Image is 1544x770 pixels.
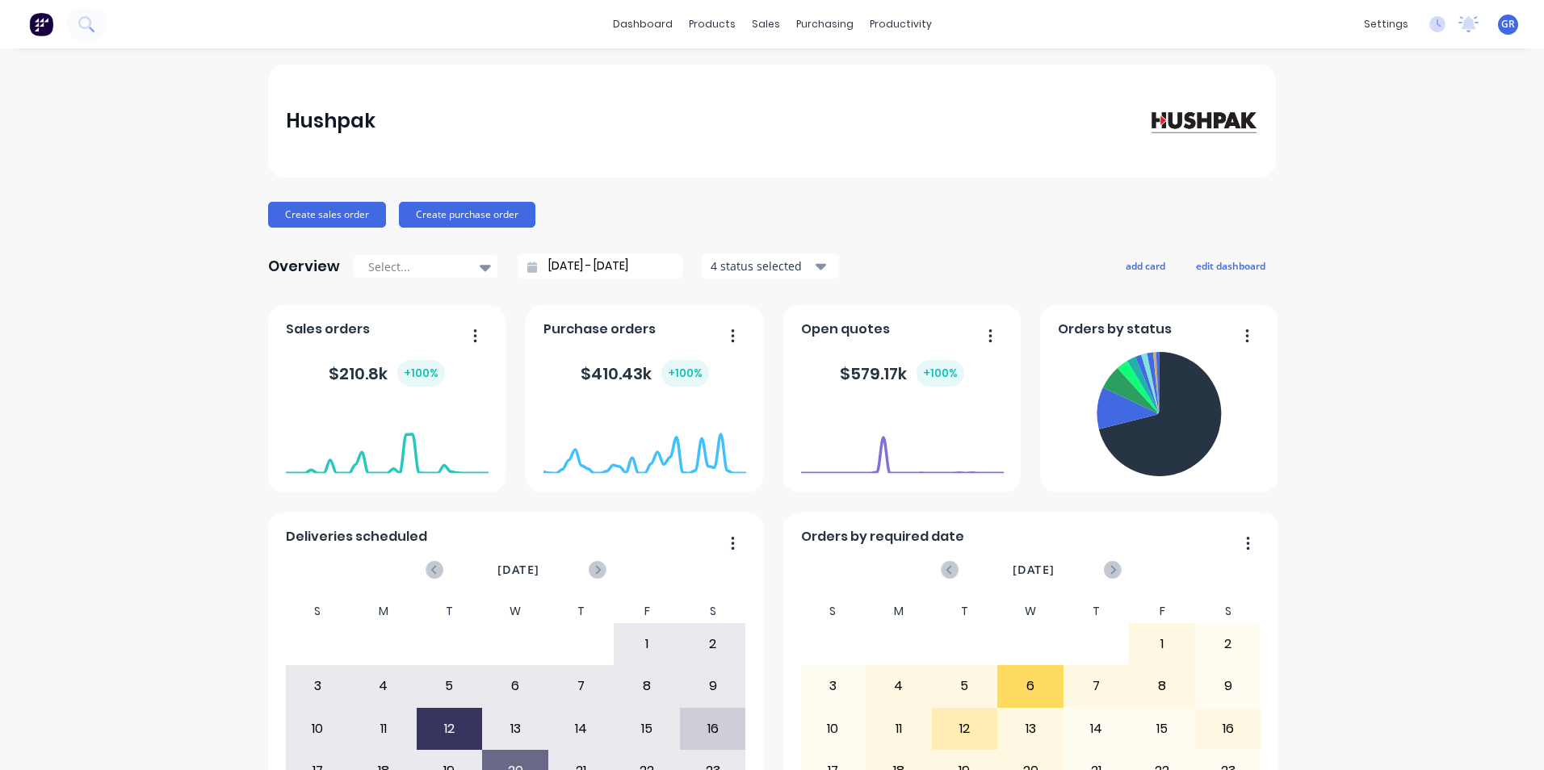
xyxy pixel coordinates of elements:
[681,12,744,36] div: products
[998,709,1063,749] div: 13
[866,709,931,749] div: 11
[1196,709,1261,749] div: 16
[543,320,656,339] span: Purchase orders
[483,709,548,749] div: 13
[581,360,709,387] div: $ 410.43k
[1058,320,1172,339] span: Orders by status
[351,666,416,706] div: 4
[1501,17,1515,31] span: GR
[1130,666,1194,706] div: 8
[549,666,614,706] div: 7
[800,600,866,623] div: S
[286,320,370,339] span: Sales orders
[549,709,614,749] div: 14
[681,666,745,706] div: 9
[661,360,709,387] div: + 100 %
[1185,255,1276,276] button: edit dashboard
[933,666,997,706] div: 5
[1356,12,1416,36] div: settings
[681,624,745,664] div: 2
[998,666,1063,706] div: 6
[932,600,998,623] div: T
[1196,666,1261,706] div: 9
[801,709,866,749] div: 10
[681,709,745,749] div: 16
[1129,600,1195,623] div: F
[1064,709,1129,749] div: 14
[702,254,839,278] button: 4 status selected
[744,12,788,36] div: sales
[397,360,445,387] div: + 100 %
[497,561,539,579] span: [DATE]
[1130,709,1194,749] div: 15
[417,600,483,623] div: T
[1013,561,1055,579] span: [DATE]
[801,320,890,339] span: Open quotes
[997,600,1064,623] div: W
[788,12,862,36] div: purchasing
[286,105,376,137] div: Hushpak
[286,527,427,546] span: Deliveries scheduled
[286,666,350,706] div: 3
[1064,666,1129,706] div: 7
[329,360,445,387] div: $ 210.8k
[548,600,615,623] div: T
[399,202,535,228] button: Create purchase order
[711,257,812,274] div: 4 status selected
[933,709,997,749] div: 12
[615,709,679,749] div: 15
[482,600,548,623] div: W
[483,666,548,706] div: 6
[1064,600,1130,623] div: T
[268,250,340,282] div: Overview
[615,624,679,664] div: 1
[1145,107,1258,135] img: Hushpak
[680,600,746,623] div: S
[268,202,386,228] button: Create sales order
[285,600,351,623] div: S
[1196,624,1261,664] div: 2
[1115,255,1176,276] button: add card
[801,527,964,546] span: Orders by required date
[917,360,964,387] div: + 100 %
[1195,600,1261,623] div: S
[29,12,53,36] img: Factory
[1130,624,1194,664] div: 1
[615,666,679,706] div: 8
[417,709,482,749] div: 12
[417,666,482,706] div: 5
[286,709,350,749] div: 10
[614,600,680,623] div: F
[862,12,940,36] div: productivity
[866,666,931,706] div: 4
[866,600,932,623] div: M
[605,12,681,36] a: dashboard
[351,709,416,749] div: 11
[801,666,866,706] div: 3
[840,360,964,387] div: $ 579.17k
[350,600,417,623] div: M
